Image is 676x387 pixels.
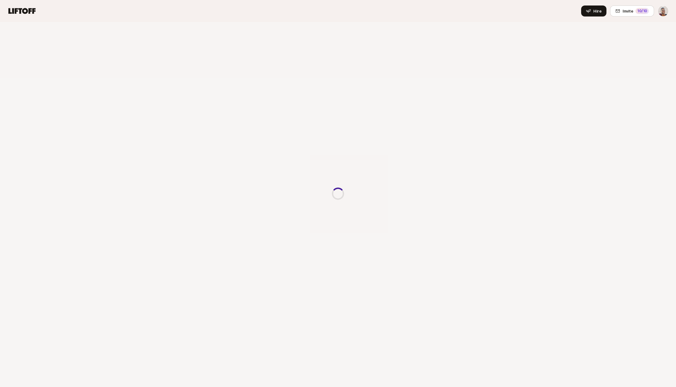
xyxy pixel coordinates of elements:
button: Invite10/10 [610,5,654,16]
button: Janelle Bradley [658,5,669,16]
button: Hire [581,5,606,16]
span: Hire [593,8,602,14]
div: 10 /10 [635,8,649,14]
img: Janelle Bradley [658,6,668,16]
span: Invite [623,8,633,14]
